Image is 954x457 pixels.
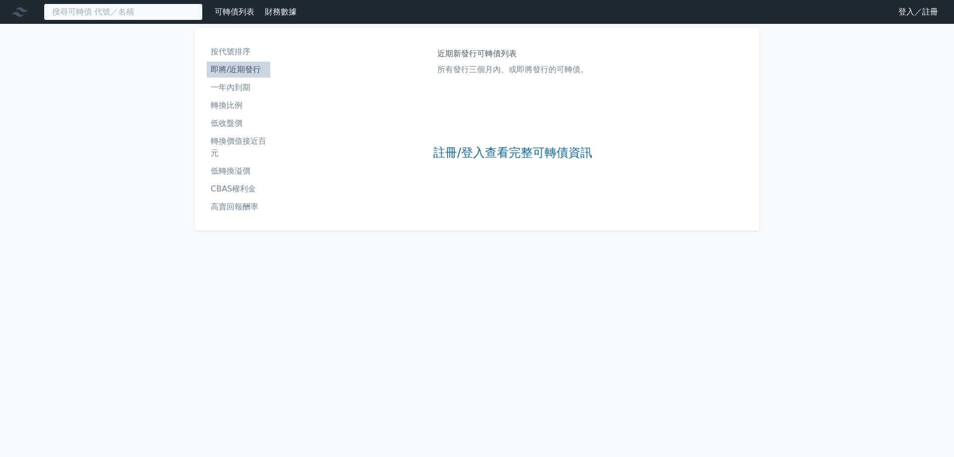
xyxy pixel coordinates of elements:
[207,46,270,58] li: 按代號排序
[207,163,270,179] a: 低轉換溢價
[207,183,270,195] li: CBAS權利金
[44,3,203,20] input: 搜尋可轉債 代號／名稱
[207,133,270,161] a: 轉換價值接近百元
[433,145,592,161] a: 註冊/登入查看完整可轉債資訊
[207,117,270,129] li: 低收盤價
[207,115,270,131] a: 低收盤價
[207,44,270,60] a: 按代號排序
[207,97,270,113] a: 轉換比例
[207,201,270,213] li: 高賣回報酬率
[207,80,270,95] a: 一年內到期
[207,199,270,215] a: 高賣回報酬率
[207,165,270,177] li: 低轉換溢價
[265,7,297,16] a: 財務數據
[437,48,588,60] h1: 近期新發行可轉債列表
[207,99,270,111] li: 轉換比例
[207,62,270,78] a: 即將/近期發行
[207,82,270,93] li: 一年內到期
[890,4,946,20] a: 登入／註冊
[215,7,254,16] a: 可轉債列表
[207,135,270,159] li: 轉換價值接近百元
[437,64,588,76] p: 所有發行三個月內、或即將發行的可轉債。
[207,181,270,197] a: CBAS權利金
[207,64,270,76] li: 即將/近期發行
